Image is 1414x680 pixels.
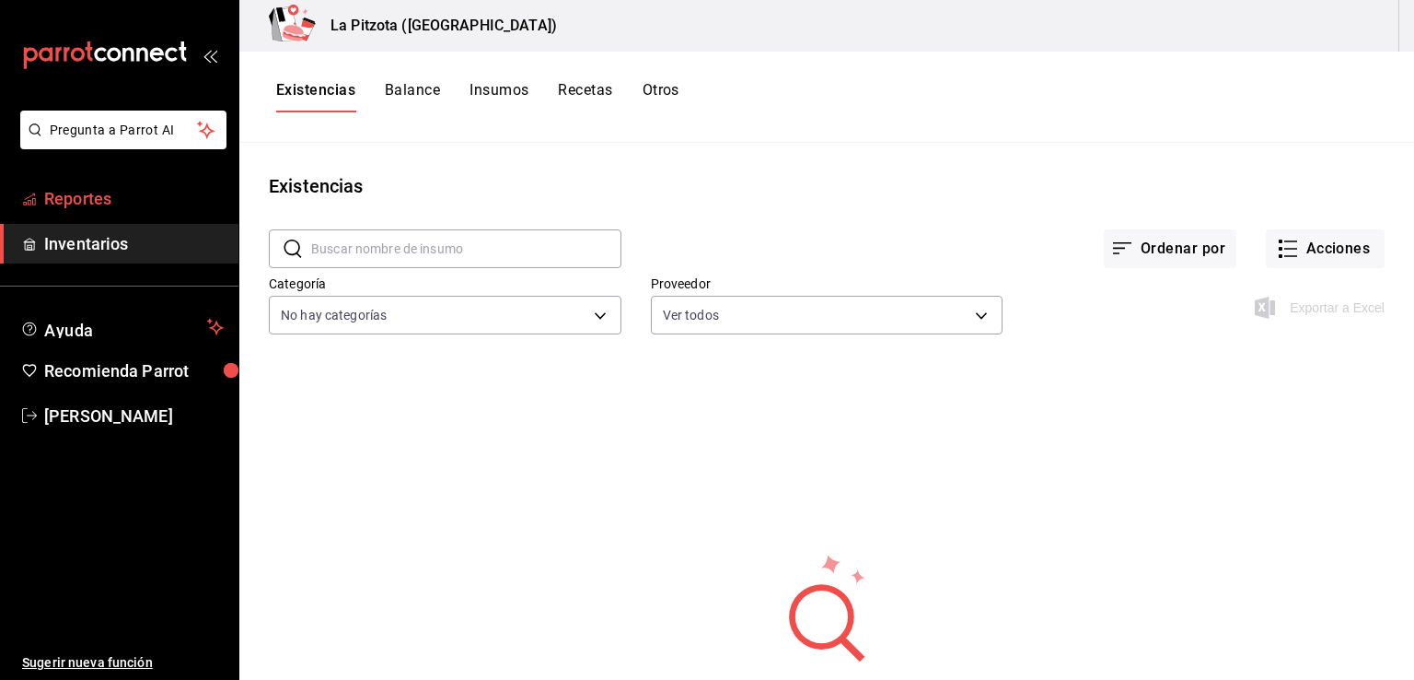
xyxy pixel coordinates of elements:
span: Pregunta a Parrot AI [50,121,198,140]
span: Ver todos [663,306,719,324]
label: Proveedor [651,277,1003,290]
input: Buscar nombre de insumo [311,230,621,267]
div: navigation tabs [276,81,679,112]
button: Ordenar por [1104,229,1236,268]
span: [PERSON_NAME] [44,404,224,428]
label: Categoría [269,277,621,290]
button: Pregunta a Parrot AI [20,111,226,149]
button: Balance [385,81,440,112]
span: Ayuda [44,316,200,338]
span: Reportes [44,186,224,211]
a: Pregunta a Parrot AI [13,134,226,153]
button: open_drawer_menu [203,48,217,63]
button: Otros [643,81,679,112]
button: Insumos [469,81,528,112]
button: Recetas [558,81,612,112]
span: No hay categorías [281,306,387,324]
div: Existencias [269,172,363,200]
h3: La Pitzota ([GEOGRAPHIC_DATA]) [316,15,557,37]
span: Inventarios [44,231,224,256]
button: Existencias [276,81,355,112]
span: Sugerir nueva función [22,653,224,673]
span: Recomienda Parrot [44,358,224,383]
button: Acciones [1266,229,1385,268]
